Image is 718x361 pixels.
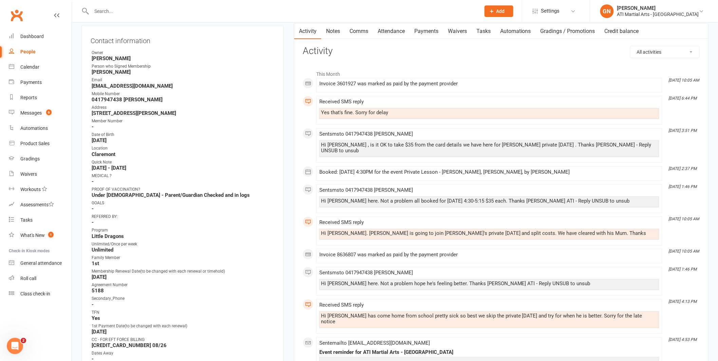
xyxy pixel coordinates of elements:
div: Location [92,145,275,152]
i: [DATE] 4:13 PM [669,299,697,304]
div: Secondary_Phone [92,295,275,302]
div: Program [92,227,275,234]
a: Payments [410,23,443,39]
span: Sent sms to 0417947438 [PERSON_NAME] [319,270,413,276]
span: Add [496,8,505,14]
div: MEDICAL ? [92,173,275,179]
div: 1st Payment Date(to be changed with each renewal) [92,323,275,329]
strong: - [92,206,275,212]
a: Clubworx [8,7,25,24]
strong: 5188 [92,288,275,294]
div: Gradings [20,156,40,161]
div: Owner [92,50,275,56]
div: Tasks [20,217,33,223]
span: Sent sms to 0417947438 [PERSON_NAME] [319,187,413,193]
div: Workouts [20,187,41,192]
a: General attendance kiosk mode [9,256,72,271]
a: Attendance [373,23,410,39]
strong: [PERSON_NAME] [92,69,275,75]
div: Person who Signed Membership [92,63,275,70]
div: Product Sales [20,141,50,146]
div: REFERRED BY: [92,213,275,220]
a: Notes [321,23,345,39]
div: [PERSON_NAME] [617,5,699,11]
div: Invoice 3601927 was marked as paid by the payment provider [319,81,659,87]
strong: Claremont [92,151,275,157]
strong: Yes [92,315,275,321]
a: Roll call [9,271,72,286]
strong: Under [DEMOGRAPHIC_DATA] - Parent/Guardian Checked and in logs [92,192,275,198]
a: Reports [9,90,72,105]
strong: [STREET_ADDRESS][PERSON_NAME] [92,110,275,116]
strong: - [92,302,275,308]
div: Yes that's fine. Sorry for delay [321,110,658,116]
div: Class check-in [20,291,50,296]
div: Hi [PERSON_NAME] , is it OK to take $35 from the card details we have here for [PERSON_NAME] priv... [321,142,658,154]
span: Sent email to [EMAIL_ADDRESS][DOMAIN_NAME] [319,340,430,346]
iframe: Intercom live chat [7,338,23,354]
i: [DATE] 2:37 PM [669,166,697,171]
div: Reports [20,95,37,100]
div: GN [600,4,614,18]
i: [DATE] 1:46 PM [669,184,697,189]
span: Settings [541,3,560,19]
h3: Contact information [91,34,275,45]
a: What's New1 [9,228,72,243]
div: General attendance [20,260,62,266]
i: [DATE] 1:46 PM [669,267,697,272]
div: Hi [PERSON_NAME] here. Not a problem all booked for [DATE] 4:30-5:15 $35 each. Thanks [PERSON_NAM... [321,198,658,204]
strong: [EMAIL_ADDRESS][DOMAIN_NAME] [92,83,275,89]
div: Hi [PERSON_NAME] has come home from school pretty sick so best we skip the private [DATE] and try... [321,313,658,325]
i: [DATE] 10:05 AM [669,78,699,83]
a: Assessments [9,197,72,212]
div: Received SMS reply [319,220,659,225]
div: Received SMS reply [319,302,659,308]
a: Tasks [472,23,495,39]
a: Calendar [9,59,72,75]
div: Messages [20,110,42,116]
a: Gradings [9,151,72,167]
div: Member Number [92,118,275,124]
div: Unlimited/Once per week [92,241,275,247]
strong: - [92,124,275,130]
div: Email [92,77,275,83]
a: Product Sales [9,136,72,151]
div: Address [92,104,275,111]
div: Event reminder for ATI Martial Arts - [GEOGRAPHIC_DATA] [319,349,659,355]
div: Dashboard [20,34,44,39]
a: Credit balance [600,23,644,39]
div: ATI Martial Arts - [GEOGRAPHIC_DATA] [617,11,699,17]
strong: [DATE] [92,274,275,280]
a: Tasks [9,212,72,228]
div: Mobile Number [92,91,275,97]
div: Roll call [20,276,36,281]
i: [DATE] 6:44 PM [669,96,697,101]
a: Messages 6 [9,105,72,121]
div: PROOF OF VACCINATION? [92,186,275,193]
li: This Month [303,67,700,78]
div: Hi [PERSON_NAME]. [PERSON_NAME] is going to join [PERSON_NAME]'s private [DATE] and split costs. ... [321,230,658,236]
span: 6 [46,109,52,115]
strong: - [92,178,275,185]
strong: 0417947438 [PERSON_NAME] [92,97,275,103]
h3: Activity [303,46,700,56]
strong: Little Dragons [92,233,275,239]
div: GOALS [92,200,275,206]
div: Dates Away [92,350,275,357]
strong: [DATE] [92,137,275,143]
div: Payments [20,80,42,85]
div: People [20,49,36,54]
div: Family Member [92,255,275,261]
a: Class kiosk mode [9,286,72,302]
strong: Unlimited [92,247,275,253]
div: Hi [PERSON_NAME] here. Not a problem hope he's feeling better. Thanks [PERSON_NAME] ATI - Reply U... [321,281,658,287]
strong: [PERSON_NAME] [92,55,275,62]
div: Received SMS reply [319,99,659,105]
div: Waivers [20,171,37,177]
strong: [DATE] - [DATE] [92,165,275,171]
i: [DATE] 10:05 AM [669,249,699,254]
a: Waivers [443,23,472,39]
div: Quick Note [92,159,275,166]
a: Workouts [9,182,72,197]
strong: [CREDIT_CARD_NUMBER] 08/26 [92,342,275,348]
